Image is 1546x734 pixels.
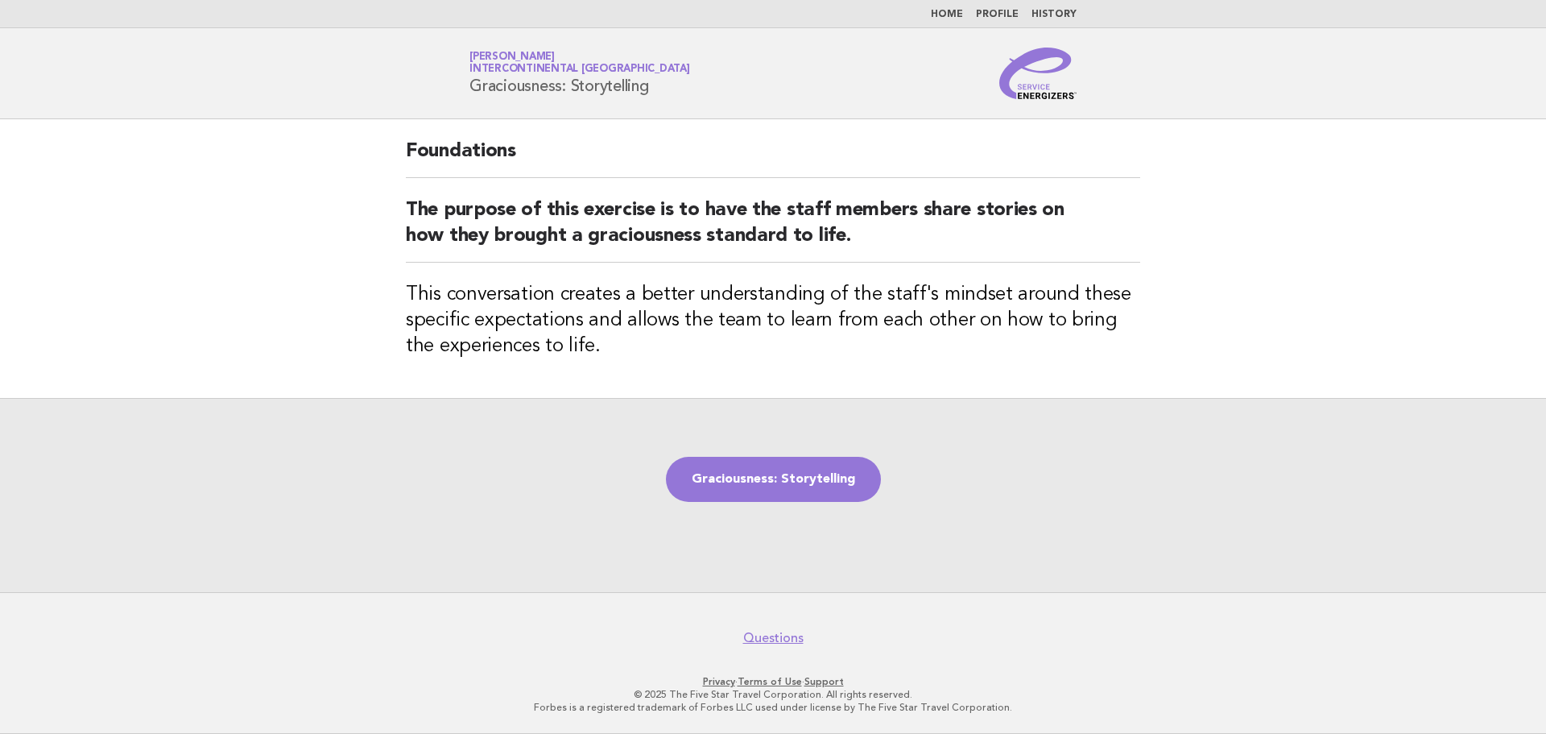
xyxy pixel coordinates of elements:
[931,10,963,19] a: Home
[280,701,1266,714] p: Forbes is a registered trademark of Forbes LLC used under license by The Five Star Travel Corpora...
[666,457,881,502] a: Graciousness: Storytelling
[804,676,844,687] a: Support
[469,52,690,94] h1: Graciousness: Storytelling
[406,282,1140,359] h3: This conversation creates a better understanding of the staff's mindset around these specific exp...
[999,48,1077,99] img: Service Energizers
[703,676,735,687] a: Privacy
[469,52,690,74] a: [PERSON_NAME]InterContinental [GEOGRAPHIC_DATA]
[976,10,1019,19] a: Profile
[280,688,1266,701] p: © 2025 The Five Star Travel Corporation. All rights reserved.
[469,64,690,75] span: InterContinental [GEOGRAPHIC_DATA]
[280,675,1266,688] p: · ·
[406,139,1140,178] h2: Foundations
[743,630,804,646] a: Questions
[1031,10,1077,19] a: History
[406,197,1140,263] h2: The purpose of this exercise is to have the staff members share stories on how they brought a gra...
[738,676,802,687] a: Terms of Use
